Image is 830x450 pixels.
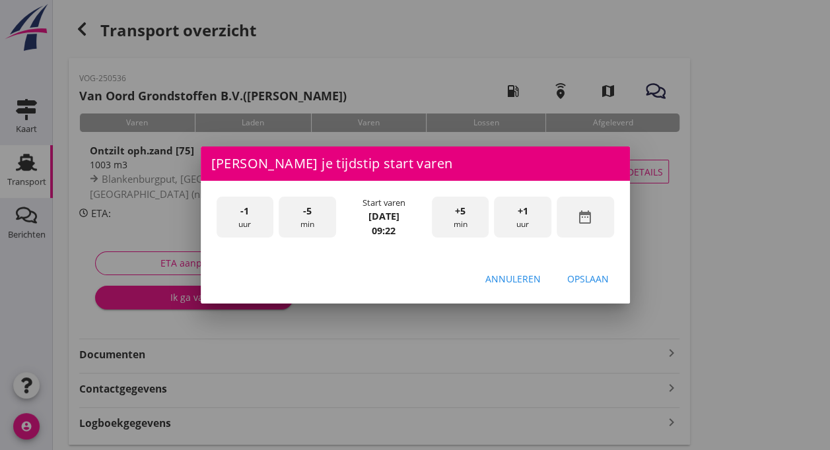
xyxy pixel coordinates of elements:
span: +5 [455,204,466,218]
strong: [DATE] [368,210,399,222]
button: Opslaan [557,267,619,290]
button: Annuleren [475,267,551,290]
div: min [432,197,489,238]
div: Opslaan [567,272,609,286]
span: -5 [303,204,312,218]
span: +1 [518,204,528,218]
div: uur [217,197,274,238]
strong: 09:22 [372,224,396,237]
div: min [279,197,336,238]
div: [PERSON_NAME] je tijdstip start varen [201,146,630,181]
span: -1 [240,204,249,218]
div: Annuleren [485,272,541,286]
i: date_range [577,209,593,225]
div: Start varen [363,197,405,209]
div: uur [494,197,551,238]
